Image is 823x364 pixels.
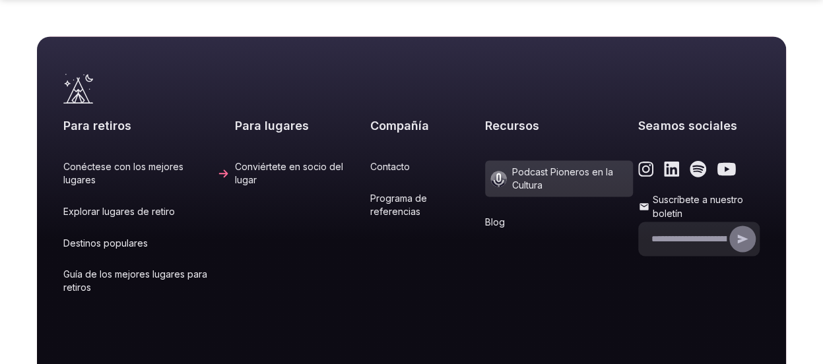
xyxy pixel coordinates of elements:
font: Podcast Pioneros en la Cultura [512,166,613,191]
font: Programa de referencias [370,193,427,217]
font: Suscríbete a nuestro boletín [653,194,743,218]
a: Explorar lugares de retiro [63,204,230,218]
font: Explorar lugares de retiro [63,205,175,216]
a: Contacto [370,160,480,173]
font: Blog [485,216,505,227]
font: Destinos populares [63,237,148,248]
font: Recursos [485,119,539,133]
font: Seamos sociales [638,119,737,133]
font: Guía de los mejores lugares para retiros [63,268,207,292]
font: Conviértete en socio del lugar [235,161,343,185]
a: Enlace a la página de Spotify de retiros y lugares [690,160,706,177]
a: Enlace a la página de LinkedIn de retiros y lugares [664,160,679,177]
font: Conéctese con los mejores lugares [63,161,183,185]
a: Conéctese con los mejores lugares [63,160,230,186]
a: Destinos populares [63,236,230,249]
font: Para retiros [63,119,131,133]
font: Compañía [370,119,429,133]
a: Conviértete en socio del lugar [235,160,365,186]
a: Blog [485,215,633,228]
a: Guía de los mejores lugares para retiros [63,267,230,293]
font: Contacto [370,161,410,172]
a: Enlace a la página de Youtube de retiros y lugares [717,160,736,177]
a: Podcast Pioneros en la Cultura [485,160,633,197]
a: Visita la página de inicio [63,73,93,104]
a: Enlace a la página de Instagram de retiros y lugares [638,160,653,177]
font: Para lugares [235,119,309,133]
a: Programa de referencias [370,192,480,218]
